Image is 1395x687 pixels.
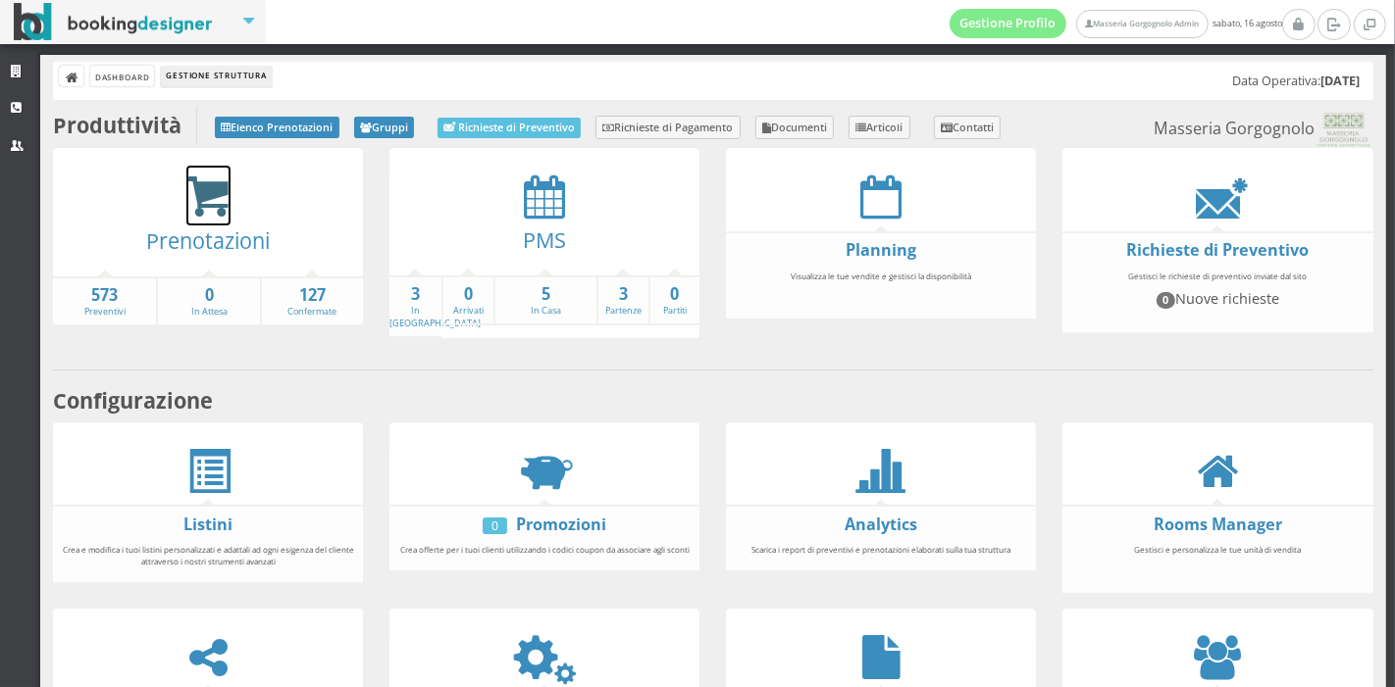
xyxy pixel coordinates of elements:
strong: 3 [389,283,441,306]
a: Analytics [845,514,917,535]
a: Contatti [934,116,1002,139]
div: Crea e modifica i tuoi listini personalizzati e adattali ad ogni esigenza del cliente attraverso ... [53,535,363,575]
div: Scarica i report di preventivi e prenotazioni elaborati sulla tua struttura [726,535,1036,564]
a: 0In Attesa [158,284,259,319]
div: Crea offerte per i tuoi clienti utilizzando i codici coupon da associare agli sconti [389,535,699,564]
b: [DATE] [1320,73,1360,89]
div: Gestisci e personalizza le tue unità di vendita [1062,535,1372,587]
a: Elenco Prenotazioni [215,117,339,138]
h4: Nuove richieste [1071,290,1364,308]
span: 0 [1157,292,1176,308]
img: BookingDesigner.com [14,3,213,41]
a: Gruppi [354,117,415,138]
a: 127Confermate [262,284,363,319]
li: Gestione Struttura [161,66,271,87]
a: Masseria Gorgognolo Admin [1076,10,1208,38]
span: sabato, 16 agosto [950,9,1282,38]
strong: 573 [53,284,156,307]
a: Rooms Manager [1154,514,1282,535]
b: Configurazione [53,386,213,415]
a: Listini [183,514,232,535]
h5: Data Operativa: [1232,74,1360,88]
a: 573Preventivi [53,284,156,319]
strong: 0 [443,283,493,306]
strong: 5 [495,283,596,306]
div: Visualizza le tue vendite e gestisci la disponibilità [726,262,1036,314]
img: 0603869b585f11eeb13b0a069e529790.png [1315,113,1372,148]
a: Documenti [755,116,835,139]
div: 0 [483,517,507,534]
strong: 0 [650,283,700,306]
a: Planning [846,239,916,261]
a: Richieste di Preventivo [1126,239,1309,261]
a: Articoli [849,116,910,139]
div: Gestisci le richieste di preventivo inviate dal sito [1062,262,1372,326]
strong: 0 [158,284,259,307]
a: 3In [GEOGRAPHIC_DATA] [389,283,481,329]
a: Dashboard [90,66,154,86]
a: 5In Casa [495,283,596,318]
a: Promozioni [516,514,606,535]
a: Gestione Profilo [950,9,1067,38]
b: Produttività [53,111,181,139]
strong: 3 [598,283,648,306]
a: Prenotazioni [146,226,270,255]
a: PMS [523,225,566,254]
a: 3Partenze [598,283,648,318]
a: 0Partiti [650,283,700,318]
strong: 127 [262,284,363,307]
a: Richieste di Pagamento [595,116,741,139]
a: Richieste di Preventivo [438,118,581,138]
small: Masseria Gorgognolo [1154,113,1372,148]
a: 0Arrivati [443,283,493,318]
